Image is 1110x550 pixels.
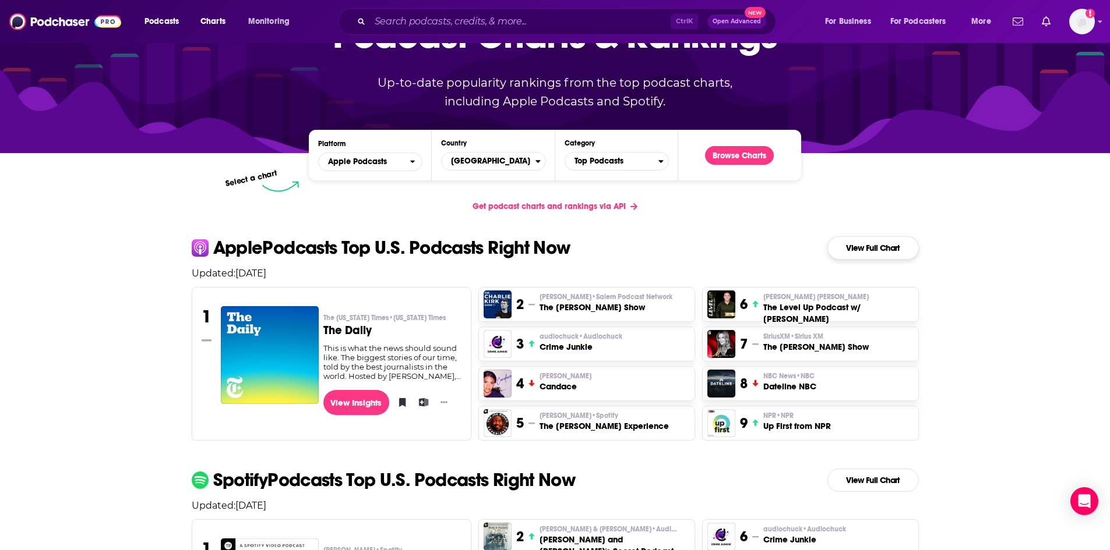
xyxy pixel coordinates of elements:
a: [PERSON_NAME] [PERSON_NAME]The Level Up Podcast w/ [PERSON_NAME] [763,292,913,325]
span: • Audioboom [651,525,693,533]
p: Apple Podcasts Top U.S. Podcasts Right Now [213,239,570,257]
p: Updated: [DATE] [182,268,928,279]
h3: The Level Up Podcast w/ [PERSON_NAME] [763,301,913,325]
span: Open Advanced [713,19,761,24]
h3: Dateline NBC [763,381,816,392]
p: Updated: [DATE] [182,500,928,511]
span: Apple Podcasts [328,158,387,166]
button: Categories [565,152,669,171]
h3: 5 [516,414,524,432]
span: The [US_STATE] Times [323,313,446,322]
img: Up First from NPR [707,409,735,437]
span: • Audiochuck [802,525,846,533]
span: [PERSON_NAME] [540,411,618,420]
p: NPR • NPR [763,411,831,420]
span: [PERSON_NAME] & [PERSON_NAME] [540,524,679,534]
h3: 7 [740,335,748,353]
button: Add to List [415,393,427,411]
a: The [US_STATE] Times•[US_STATE] TimesThe Daily [323,313,461,343]
span: • Sirius XM [790,332,823,340]
img: The Level Up Podcast w/ Paul Alex [707,290,735,318]
h3: The Daily [323,325,461,336]
span: More [971,13,991,30]
button: Bookmark Podcast [394,393,406,411]
button: open menu [136,12,194,31]
p: Candace Owens [540,371,591,381]
input: Search podcasts, credits, & more... [370,12,671,31]
div: Open Intercom Messenger [1070,487,1098,515]
button: open menu [318,152,422,171]
h3: Up First from NPR [763,420,831,432]
a: View Insights [323,390,389,415]
img: The Daily [221,306,319,404]
img: The Charlie Kirk Show [484,290,512,318]
p: Up-to-date popularity rankings from the top podcast charts, including Apple Podcasts and Spotify. [355,73,756,111]
h3: 6 [740,528,748,545]
span: [PERSON_NAME] [540,292,672,301]
span: • [US_STATE] Times [389,314,446,322]
img: apple Icon [192,239,209,256]
p: audiochuck • Audiochuck [763,524,846,534]
img: Crime Junkie [484,330,512,358]
img: spotify Icon [192,471,209,488]
span: NPR [763,411,794,420]
h3: 4 [516,375,524,392]
button: open menu [240,12,305,31]
a: Get podcast charts and rankings via API [463,192,647,221]
span: Top Podcasts [565,151,658,171]
span: Ctrl K [671,14,698,29]
img: Candace [484,370,512,398]
span: Podcasts [145,13,179,30]
h3: The [PERSON_NAME] Show [763,341,869,353]
button: Countries [441,152,545,171]
img: The Megyn Kelly Show [707,330,735,358]
p: SiriusXM • Sirius XM [763,332,869,341]
span: For Podcasters [890,13,946,30]
button: Show More Button [436,396,452,408]
span: SiriusXM [763,332,823,341]
button: open menu [817,12,886,31]
span: [GEOGRAPHIC_DATA] [442,151,535,171]
div: This is what the news should sound like. The biggest stories of our time, told by the best journa... [323,343,461,381]
h3: 1 [202,306,212,327]
img: Podchaser - Follow, Share and Rate Podcasts [9,10,121,33]
a: View Full Chart [827,469,919,492]
p: The New York Times • New York Times [323,313,461,322]
a: SiriusXM•Sirius XMThe [PERSON_NAME] Show [763,332,869,353]
span: • Salem Podcast Network [591,293,672,301]
span: Logged in as LaurenKenyon [1069,9,1095,34]
img: The Joe Rogan Experience [484,409,512,437]
span: For Business [825,13,871,30]
a: audiochuck•AudiochuckCrime Junkie [540,332,622,353]
h3: 2 [516,296,524,313]
span: [PERSON_NAME] [PERSON_NAME] [763,292,869,301]
p: audiochuck • Audiochuck [540,332,622,341]
span: [PERSON_NAME] [540,371,591,381]
h3: Crime Junkie [540,341,622,353]
a: NBC News•NBCDateline NBC [763,371,816,392]
h3: The [PERSON_NAME] Experience [540,420,669,432]
button: open menu [883,12,963,31]
span: audiochuck [540,332,622,341]
img: Dateline NBC [707,370,735,398]
h2: Platforms [318,152,422,171]
h3: Crime Junkie [763,534,846,545]
a: Show notifications dropdown [1037,12,1055,31]
button: open menu [963,12,1006,31]
svg: Add a profile image [1086,9,1095,18]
